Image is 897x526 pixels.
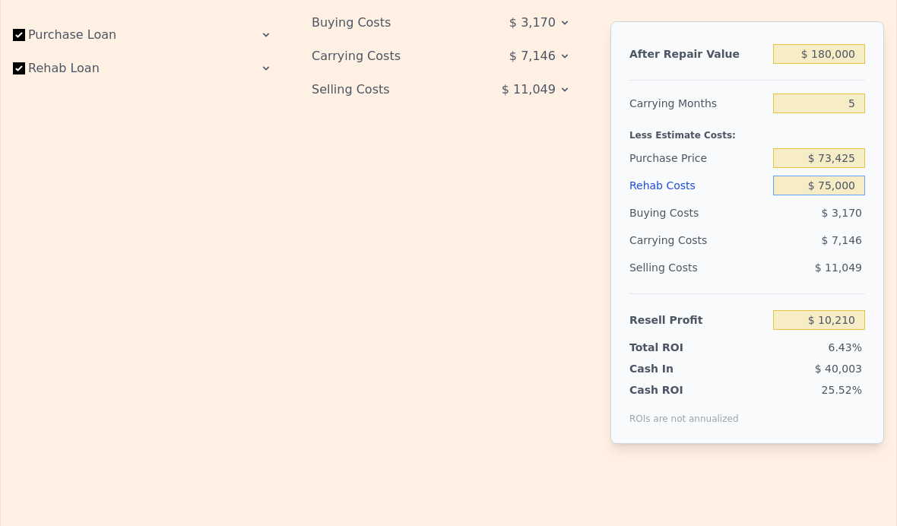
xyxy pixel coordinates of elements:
[815,261,862,274] span: $ 11,049
[822,384,862,396] span: 25.52%
[629,90,767,117] div: Carrying Months
[815,363,862,375] span: $ 40,003
[629,40,767,68] div: After Repair Value
[629,227,715,254] div: Carrying Costs
[629,382,739,398] div: Cash ROI
[13,29,25,41] input: Purchase Loan
[502,76,556,103] span: $ 11,049
[13,55,166,82] label: Rehab Loan
[509,43,556,70] span: $ 7,146
[13,62,25,74] input: Rehab Loan
[829,341,862,353] span: 6.43%
[13,21,166,49] label: Purchase Loan
[822,207,862,219] span: $ 3,170
[629,254,767,281] div: Selling Costs
[509,9,556,36] span: $ 3,170
[629,398,739,425] div: ROIs are not annualized
[629,172,767,199] div: Rehab Costs
[629,117,865,144] div: Less Estimate Costs:
[629,361,715,376] div: Cash In
[629,144,767,172] div: Purchase Price
[629,340,715,355] div: Total ROI
[312,76,465,103] div: Selling Costs
[629,306,767,334] div: Resell Profit
[312,9,465,36] div: Buying Costs
[629,199,767,227] div: Buying Costs
[822,234,862,246] span: $ 7,146
[312,43,465,70] div: Carrying Costs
